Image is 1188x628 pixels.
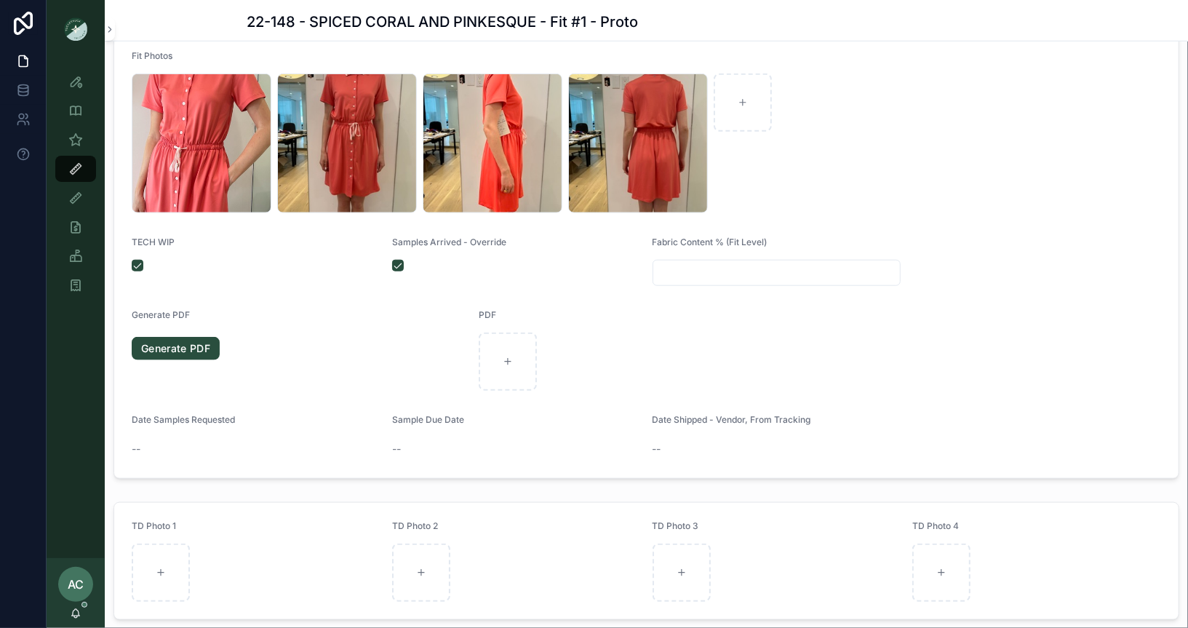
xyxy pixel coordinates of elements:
span: TD Photo 3 [653,520,699,531]
h1: 22-148 - SPICED CORAL AND PINKESQUE - Fit #1 - Proto [247,12,638,32]
span: Samples Arrived - Override [392,237,506,247]
span: Fabric Content % (Fit Level) [653,237,768,247]
span: -- [392,442,401,456]
span: -- [132,442,140,456]
a: Generate PDF [132,337,220,360]
div: scrollable content [47,58,105,317]
span: TD Photo 4 [912,520,959,531]
span: TECH WIP [132,237,175,247]
span: Date Samples Requested [132,414,235,425]
span: Date Shipped - Vendor, From Tracking [653,414,811,425]
span: -- [653,442,661,456]
img: App logo [64,17,87,41]
span: Fit Photos [132,50,172,61]
span: Generate PDF [132,309,190,320]
span: AC [68,576,84,593]
span: Sample Due Date [392,414,464,425]
span: TD Photo 2 [392,520,438,531]
span: PDF [479,309,496,320]
span: TD Photo 1 [132,520,176,531]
